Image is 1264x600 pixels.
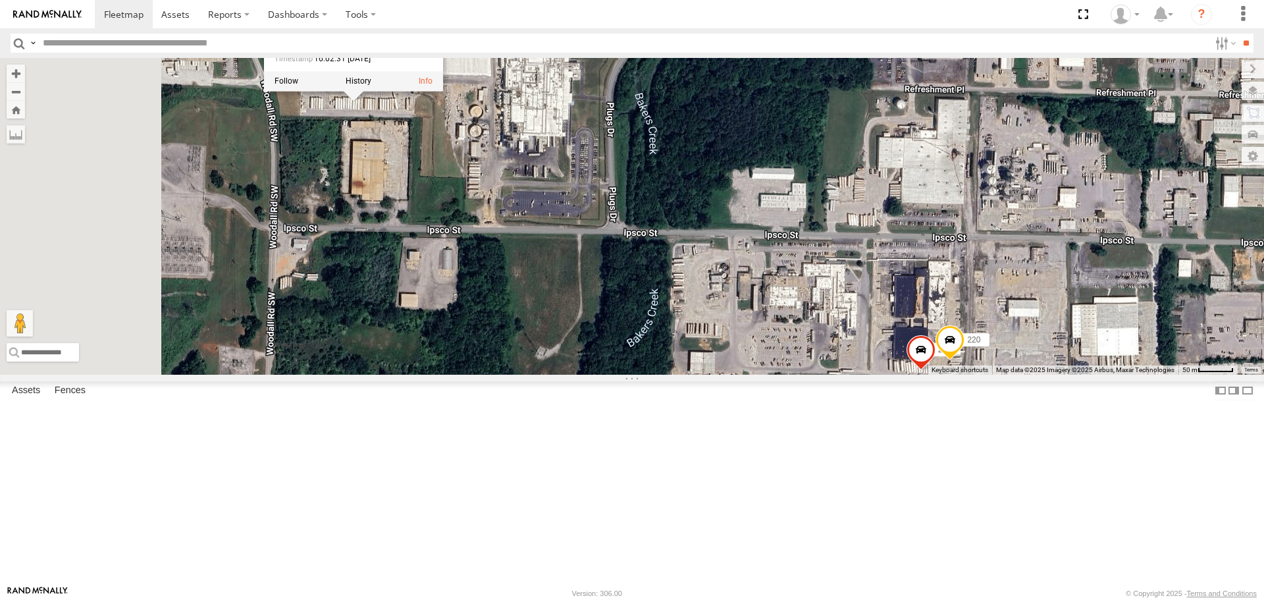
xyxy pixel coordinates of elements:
div: Date/time of location update [275,55,406,64]
label: Hide Summary Table [1241,381,1254,400]
span: 50 m [1182,366,1198,373]
div: Version: 306.00 [572,589,622,597]
label: Search Filter Options [1210,34,1238,53]
label: Realtime tracking of Asset [275,77,298,86]
a: Terms and Conditions [1187,589,1257,597]
button: Map Scale: 50 m per 51 pixels [1178,366,1238,375]
label: Assets [5,382,47,400]
button: Keyboard shortcuts [932,366,988,375]
label: Dock Summary Table to the Left [1214,381,1227,400]
label: Measure [7,125,25,144]
a: Visit our Website [7,587,68,600]
div: © Copyright 2025 - [1126,589,1257,597]
span: Map data ©2025 Imagery ©2025 Airbus, Maxar Technologies [996,366,1174,373]
button: Zoom out [7,82,25,101]
label: Dock Summary Table to the Right [1227,381,1240,400]
img: rand-logo.svg [13,10,82,19]
button: Drag Pegman onto the map to open Street View [7,310,33,337]
button: Zoom in [7,65,25,82]
label: Fences [48,382,92,400]
a: View Asset Details [419,77,433,86]
label: View Asset History [346,77,371,86]
a: Terms (opens in new tab) [1244,367,1258,372]
div: EDWARD EDMONDSON [1106,5,1144,24]
i: ? [1191,4,1212,25]
label: Search Query [28,34,38,53]
span: 220 [967,335,980,344]
button: Zoom Home [7,101,25,119]
label: Map Settings [1242,147,1264,165]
